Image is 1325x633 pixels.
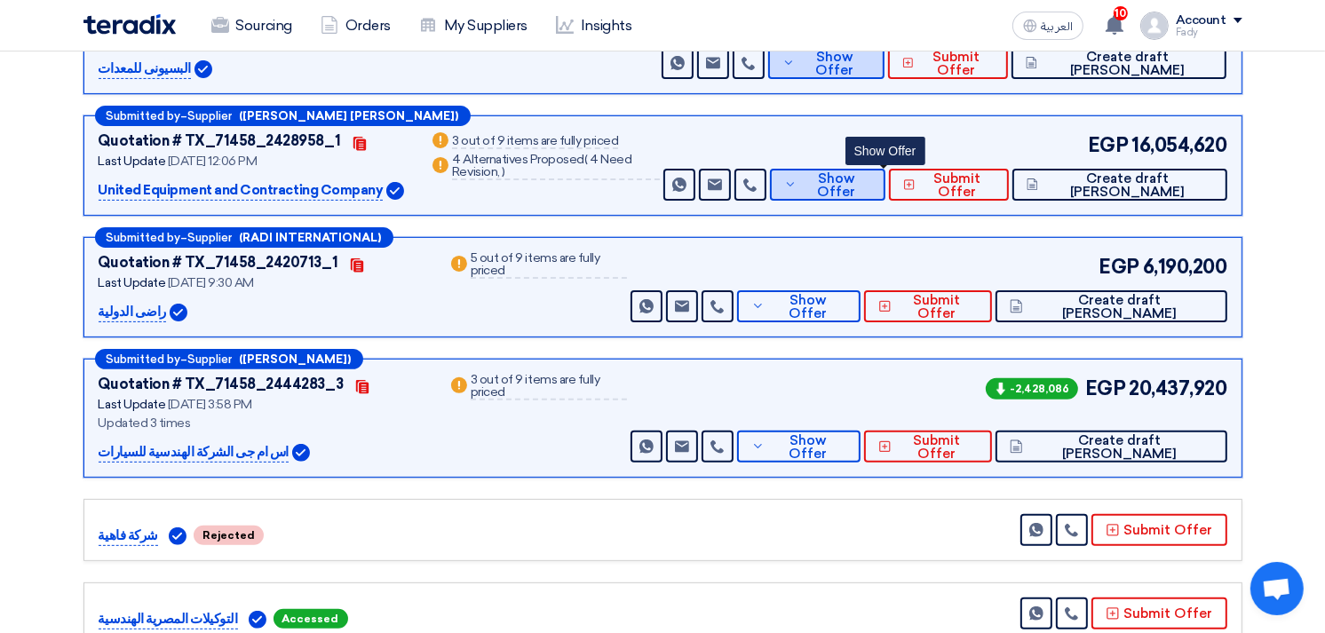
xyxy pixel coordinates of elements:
[107,353,181,365] span: Submitted by
[1012,12,1083,40] button: العربية
[1091,514,1227,546] button: Submit Offer
[1043,172,1212,199] span: Create draft [PERSON_NAME]
[99,154,166,169] span: Last Update
[99,275,166,290] span: Last Update
[107,110,181,122] span: Submitted by
[194,526,264,545] span: Rejected
[737,290,861,322] button: Show Offer
[799,51,869,77] span: Show Offer
[918,51,994,77] span: Submit Offer
[170,304,187,321] img: Verified Account
[768,47,885,79] button: Show Offer
[168,397,252,412] span: [DATE] 3:58 PM
[770,169,885,201] button: Show Offer
[99,59,191,80] p: البسيونى للمعدات
[864,431,992,463] button: Submit Offer
[1085,374,1126,403] span: EGP
[896,434,978,461] span: Submit Offer
[188,110,233,122] span: Supplier
[274,609,348,629] span: Accessed
[1027,434,1213,461] span: Create draft [PERSON_NAME]
[452,152,631,179] span: 4 Need Revision,
[737,431,861,463] button: Show Offer
[888,47,1008,79] button: Submit Offer
[99,442,289,463] p: اس ام جى الشركة الهندسية للسيارات
[168,154,258,169] span: [DATE] 12:06 PM
[194,60,212,78] img: Verified Account
[99,131,341,152] div: Quotation # TX_71458_2428958_1
[1012,169,1227,201] button: Create draft [PERSON_NAME]
[502,164,505,179] span: )
[1027,294,1213,320] span: Create draft [PERSON_NAME]
[292,444,310,462] img: Verified Account
[99,526,158,547] p: شركة فاهية
[889,169,1009,201] button: Submit Offer
[1114,6,1128,20] span: 10
[99,180,384,202] p: United Equipment and Contracting Company
[99,414,426,432] div: Updated 3 times
[542,6,646,45] a: Insights
[1088,131,1129,160] span: EGP
[1250,562,1304,615] div: Open chat
[83,14,176,35] img: Teradix logo
[986,378,1078,400] span: -2,428,086
[240,110,459,122] b: ([PERSON_NAME] [PERSON_NAME])
[801,172,871,199] span: Show Offer
[240,353,352,365] b: ([PERSON_NAME])
[1091,597,1227,629] button: Submit Offer
[1042,51,1212,77] span: Create draft [PERSON_NAME]
[1143,252,1227,281] span: 6,190,200
[1140,12,1169,40] img: profile_test.png
[452,135,618,149] div: 3 out of 9 items are fully priced
[405,6,542,45] a: My Suppliers
[99,397,166,412] span: Last Update
[920,172,995,199] span: Submit Offer
[864,290,992,322] button: Submit Offer
[896,294,978,320] span: Submit Offer
[240,232,382,243] b: (RADI INTERNATIONAL)
[1176,28,1242,37] div: Fady
[95,349,363,369] div: –
[95,227,393,248] div: –
[306,6,405,45] a: Orders
[249,611,266,629] img: Verified Account
[197,6,306,45] a: Sourcing
[99,609,238,630] p: التوكيلات المصرية الهندسية
[95,106,471,126] div: –
[1099,252,1139,281] span: EGP
[1131,131,1226,160] span: 16,054,620
[99,374,344,395] div: Quotation # TX_71458_2444283_3
[471,252,627,279] div: 5 out of 9 items are fully priced
[1176,13,1226,28] div: Account
[1041,20,1073,33] span: العربية
[99,302,166,323] p: راضى الدولية
[169,527,186,545] img: Verified Account
[168,275,254,290] span: [DATE] 9:30 AM
[996,431,1227,463] button: Create draft [PERSON_NAME]
[769,294,846,320] span: Show Offer
[845,137,925,165] div: Show Offer
[188,232,233,243] span: Supplier
[107,232,181,243] span: Submitted by
[584,152,588,167] span: (
[99,252,338,273] div: Quotation # TX_71458_2420713_1
[471,374,627,400] div: 3 out of 9 items are fully priced
[386,182,404,200] img: Verified Account
[188,353,233,365] span: Supplier
[452,154,660,180] div: 4 Alternatives Proposed
[769,434,846,461] span: Show Offer
[1129,374,1226,403] span: 20,437,920
[996,290,1227,322] button: Create draft [PERSON_NAME]
[1012,47,1227,79] button: Create draft [PERSON_NAME]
